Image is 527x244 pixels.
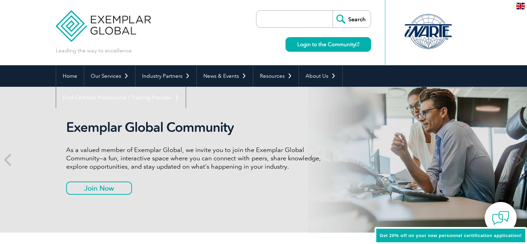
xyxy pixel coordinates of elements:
[516,3,525,9] img: en
[355,42,359,46] img: open_square.png
[333,11,371,27] input: Search
[197,65,253,87] a: News & Events
[56,65,84,87] a: Home
[56,47,132,54] p: Leading the way to excellence
[66,146,326,171] p: As a valued member of Exemplar Global, we invite you to join the Exemplar Global Community—a fun,...
[380,233,522,238] span: Get 20% off on your new personnel certification application!
[84,65,135,87] a: Our Services
[253,65,299,87] a: Resources
[299,65,342,87] a: About Us
[66,182,132,195] a: Join Now
[56,87,186,108] a: Find Certified Professional / Training Provider
[286,37,371,52] a: Login to the Community
[492,209,509,227] img: contact-chat.png
[135,65,196,87] a: Industry Partners
[66,119,326,135] h2: Exemplar Global Community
